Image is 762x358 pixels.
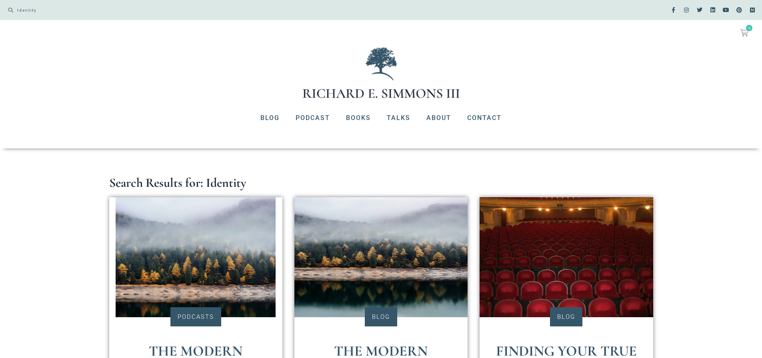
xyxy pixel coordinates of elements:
[338,108,379,128] a: Books
[109,176,653,189] h1: Search Results for: Identity
[746,25,752,31] span: 0
[418,108,459,128] a: About
[731,24,758,42] a: 0
[459,108,510,128] a: Contact
[379,108,418,128] a: Talks
[288,108,338,128] a: Podcast
[252,108,288,128] a: Blog
[13,4,377,16] input: SEARCH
